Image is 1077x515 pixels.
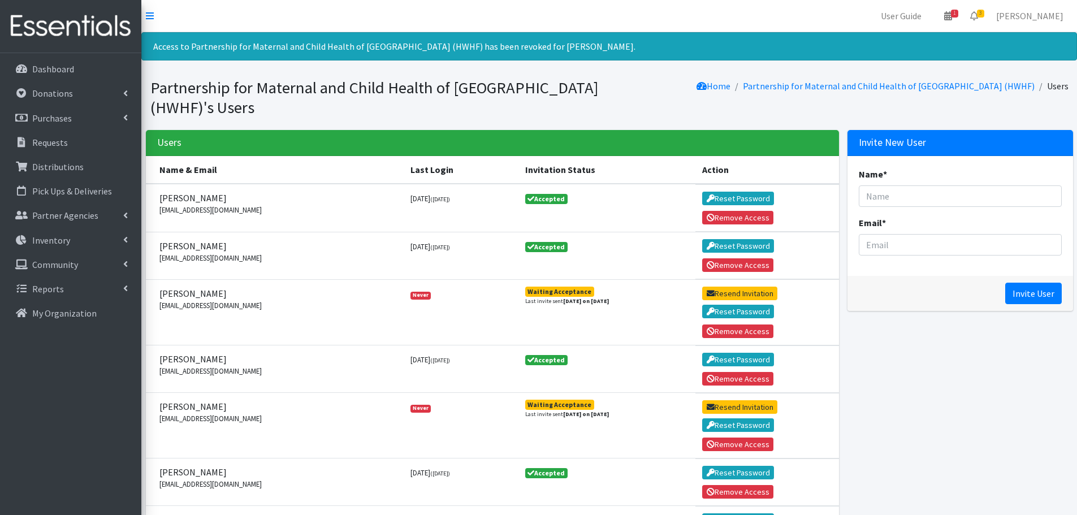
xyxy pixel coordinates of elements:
[5,7,137,45] img: HumanEssentials
[702,287,777,300] button: Resend Invitation
[5,204,137,227] a: Partner Agencies
[410,405,431,413] span: Never
[410,355,450,364] small: [DATE]
[159,352,397,366] span: [PERSON_NAME]
[159,287,397,300] span: [PERSON_NAME]
[32,137,68,148] p: Requests
[5,278,137,300] a: Reports
[32,308,97,319] p: My Organization
[141,32,1077,60] div: Access to Partnership for Maternal and Child Health of [GEOGRAPHIC_DATA] (HWHF) has been revoked ...
[702,372,773,386] button: Remove Access
[702,418,774,432] button: Reset Password
[702,438,773,451] button: Remove Access
[525,410,609,418] small: Last invite sent
[5,229,137,252] a: Inventory
[159,366,397,376] small: [EMAIL_ADDRESS][DOMAIN_NAME]
[563,410,609,418] strong: [DATE] on [DATE]
[410,242,450,251] small: [DATE]
[430,196,450,203] small: ([DATE])
[882,217,886,228] abbr: required
[702,353,774,366] button: Reset Password
[859,137,926,149] h3: Invite New User
[410,468,450,477] small: [DATE]
[527,288,591,295] div: Waiting Acceptance
[702,324,773,338] button: Remove Access
[702,192,774,205] button: Reset Password
[159,253,397,263] small: [EMAIL_ADDRESS][DOMAIN_NAME]
[32,161,84,172] p: Distributions
[32,63,74,75] p: Dashboard
[977,10,984,18] span: 3
[935,5,961,27] a: 1
[32,210,98,221] p: Partner Agencies
[32,235,70,246] p: Inventory
[859,216,886,230] label: Email
[150,78,605,117] h1: Partnership for Maternal and Child Health of [GEOGRAPHIC_DATA] (HWHF)'s Users
[5,58,137,80] a: Dashboard
[430,470,450,477] small: ([DATE])
[859,234,1062,256] input: Email
[5,253,137,276] a: Community
[859,167,887,181] label: Name
[159,300,397,311] small: [EMAIL_ADDRESS][DOMAIN_NAME]
[5,107,137,129] a: Purchases
[159,413,397,424] small: [EMAIL_ADDRESS][DOMAIN_NAME]
[32,112,72,124] p: Purchases
[159,239,397,253] span: [PERSON_NAME]
[702,466,774,479] button: Reset Password
[32,185,112,197] p: Pick Ups & Deliveries
[987,5,1072,27] a: [PERSON_NAME]
[697,80,730,92] a: Home
[525,242,568,252] span: Accepted
[525,194,568,204] span: Accepted
[702,211,773,224] button: Remove Access
[518,156,696,184] th: Invitation Status
[527,401,591,408] div: Waiting Acceptance
[702,305,774,318] button: Reset Password
[159,205,397,215] small: [EMAIL_ADDRESS][DOMAIN_NAME]
[702,239,774,253] button: Reset Password
[859,185,1062,207] input: Name
[146,156,404,184] th: Name & Email
[410,292,431,300] span: Never
[5,302,137,324] a: My Organization
[702,485,773,499] button: Remove Access
[410,194,450,203] small: [DATE]
[5,82,137,105] a: Donations
[525,355,568,365] span: Accepted
[157,137,181,149] h3: Users
[872,5,931,27] a: User Guide
[5,131,137,154] a: Requests
[430,357,450,364] small: ([DATE])
[159,400,397,413] span: [PERSON_NAME]
[32,88,73,99] p: Donations
[5,180,137,202] a: Pick Ups & Deliveries
[951,10,958,18] span: 1
[32,259,78,270] p: Community
[430,244,450,251] small: ([DATE])
[1035,78,1069,94] li: Users
[525,468,568,478] span: Accepted
[743,80,1035,92] a: Partnership for Maternal and Child Health of [GEOGRAPHIC_DATA] (HWHF)
[961,5,987,27] a: 3
[404,156,518,184] th: Last Login
[159,479,397,490] small: [EMAIL_ADDRESS][DOMAIN_NAME]
[695,156,838,184] th: Action
[883,168,887,180] abbr: required
[1005,283,1062,304] input: Invite User
[159,465,397,479] span: [PERSON_NAME]
[563,297,609,305] strong: [DATE] on [DATE]
[525,297,609,305] small: Last invite sent
[702,400,777,414] button: Resend Invitation
[702,258,773,272] button: Remove Access
[159,191,397,205] span: [PERSON_NAME]
[5,155,137,178] a: Distributions
[32,283,64,295] p: Reports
